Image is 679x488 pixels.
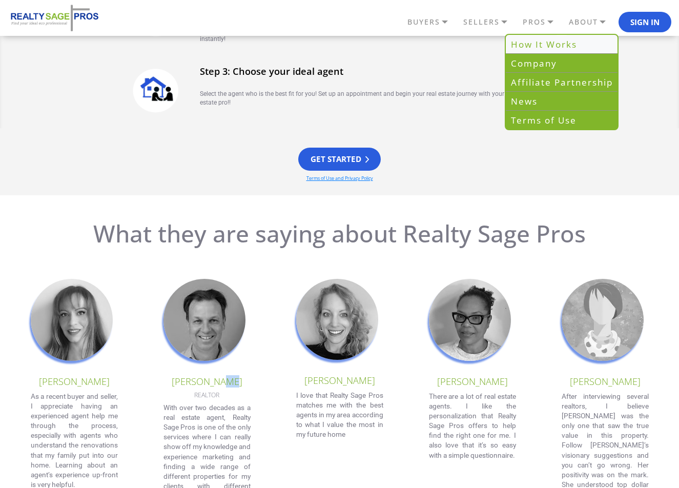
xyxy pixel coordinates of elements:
[8,4,100,32] img: REALTY SAGE PROS
[200,66,553,78] h4: Step 3: Choose your ideal agent
[461,13,520,31] a: SELLERS
[566,13,619,31] a: ABOUT
[126,63,184,117] img: Chose your ideal agent
[520,13,566,31] a: PROS
[163,376,251,388] p: [PERSON_NAME]
[405,13,461,31] a: BUYERS
[306,176,373,180] a: Terms of Use and Privacy Policy
[506,111,618,129] a: Terms of Use
[163,279,245,361] img: Mark Queener
[505,34,619,130] div: BUYERS
[296,279,378,360] img: Allison V
[506,92,618,111] a: News
[306,175,373,181] span: Terms of Use and Privacy Policy
[298,148,381,171] a: Get Started
[506,35,618,54] a: How It Works
[8,219,671,248] h2: What they are saying about Realty Sage Pros
[31,376,118,388] p: [PERSON_NAME]
[429,279,511,361] img: Morria B
[296,375,383,387] p: [PERSON_NAME]
[296,391,383,440] p: I love that Realty Sage Pros matches me with the best agents in my area according to what I value...
[31,279,113,361] img: Sandra Medina
[163,392,251,399] p: REALTOR
[562,376,649,388] p: [PERSON_NAME]
[200,90,553,107] p: Select the agent who is the best fit for you! Set up an appointment and begin your real estate jo...
[562,279,644,361] img: Sherry R
[506,54,618,73] a: Company
[619,12,671,32] button: Sign In
[429,376,516,388] p: [PERSON_NAME]
[429,392,516,460] p: There are a lot of real estate agents. I like the personalization that Realty Sage Pros offers to...
[506,73,618,92] a: Affiliate Partnership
